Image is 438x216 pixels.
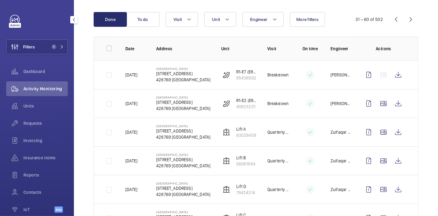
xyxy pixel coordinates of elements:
div: 31 – 60 of 502 [355,16,383,22]
span: Engineer [250,17,267,22]
p: [STREET_ADDRESS] [156,128,210,134]
p: 56061984 [236,161,255,167]
p: Lift D [236,183,255,190]
p: [STREET_ADDRESS] [156,157,210,163]
img: elevator.svg [223,186,230,193]
span: Insurance items [23,155,68,161]
p: Quarterly maintenance [267,186,290,193]
p: R1-E7 (E884 / ES-ER2/1) [236,69,258,75]
p: Address [156,46,211,52]
img: escalator.svg [223,71,230,79]
p: [STREET_ADDRESS] [156,71,210,77]
p: 428769 [GEOGRAPHIC_DATA] [156,191,210,198]
p: [PERSON_NAME] [331,72,351,78]
p: Engineer [331,46,351,52]
p: Visit [267,46,290,52]
p: Lift A [236,126,256,132]
span: Reports [23,172,68,178]
span: Unit [212,17,220,22]
button: Unit [204,12,236,27]
p: [DATE] [125,158,137,164]
p: 428769 [GEOGRAPHIC_DATA] [156,105,210,112]
p: 95438992 [236,75,258,81]
p: [PERSON_NAME] [331,100,351,107]
p: 40823251 [236,104,258,110]
p: [GEOGRAPHIC_DATA] [156,67,210,71]
button: Engineer [242,12,284,27]
button: Done [94,12,127,27]
p: 428769 [GEOGRAPHIC_DATA] [156,163,210,169]
p: Zulfaqar Danish [331,158,351,164]
p: Actions [361,46,406,52]
span: Filters [23,44,35,50]
p: Lift B [236,155,255,161]
span: Beta [55,206,63,213]
p: [GEOGRAPHIC_DATA] [156,96,210,99]
p: Zulfaqar Danish [331,129,351,135]
span: Dashboard [23,68,68,75]
p: [GEOGRAPHIC_DATA] [156,210,210,214]
span: More filters [296,17,318,22]
p: [DATE] [125,129,137,135]
p: On time [300,46,321,52]
p: [GEOGRAPHIC_DATA] [156,153,210,157]
p: 83029459 [236,132,256,138]
span: Requests [23,120,68,126]
button: Filters1 [6,39,68,54]
p: [GEOGRAPHIC_DATA] [156,181,210,185]
p: [STREET_ADDRESS] [156,99,210,105]
p: Zulfaqar Danish [331,186,351,193]
p: [DATE] [125,100,137,107]
p: 428769 [GEOGRAPHIC_DATA] [156,134,210,140]
span: Activity Monitoring [23,86,68,92]
p: [DATE] [125,186,137,193]
p: [STREET_ADDRESS] [156,185,210,191]
p: Quarterly maintenance [267,158,290,164]
span: Visit [173,17,182,22]
button: More filters [290,12,325,27]
img: escalator.svg [223,100,230,107]
span: 1 [51,44,56,49]
p: Breakdown [267,72,289,78]
p: Unit [221,46,258,52]
p: Date [125,46,146,52]
p: Breakdown [267,100,289,107]
span: Units [23,103,68,109]
p: [DATE] [125,72,137,78]
span: Contacts [23,189,68,195]
img: elevator.svg [223,128,230,136]
span: Invoicing [23,137,68,144]
p: 78424314 [236,190,255,196]
button: Visit [166,12,198,27]
p: Quarterly maintenance [267,129,290,135]
img: elevator.svg [223,157,230,165]
button: To do [126,12,160,27]
span: IoT [23,206,55,213]
p: [GEOGRAPHIC_DATA] [156,124,210,128]
p: 428769 [GEOGRAPHIC_DATA] [156,77,210,83]
p: R1-E2 (E883 / ES-EL1/2) [236,97,258,104]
